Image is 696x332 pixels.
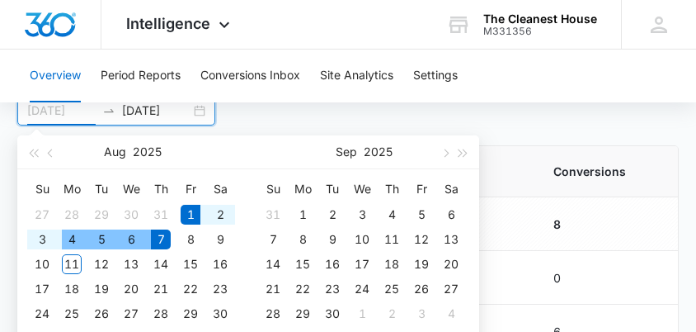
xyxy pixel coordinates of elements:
[62,254,82,274] div: 11
[263,254,283,274] div: 14
[317,252,347,277] td: 2025-09-16
[57,176,87,202] th: Mo
[87,176,116,202] th: Tu
[116,301,146,326] td: 2025-08-27
[87,252,116,277] td: 2025-08-12
[57,227,87,252] td: 2025-08-04
[205,277,235,301] td: 2025-08-23
[288,301,317,326] td: 2025-09-29
[146,202,176,227] td: 2025-07-31
[411,254,431,274] div: 19
[181,254,200,274] div: 15
[441,254,461,274] div: 20
[441,230,461,249] div: 13
[258,277,288,301] td: 2025-09-21
[62,205,82,225] div: 28
[92,254,111,274] div: 12
[347,202,377,227] td: 2025-09-03
[293,279,313,299] div: 22
[317,277,347,301] td: 2025-09-23
[121,205,141,225] div: 30
[258,227,288,252] td: 2025-09-07
[176,252,205,277] td: 2025-08-15
[151,205,171,225] div: 31
[151,279,171,299] div: 21
[121,230,141,249] div: 6
[32,230,52,249] div: 3
[377,176,407,202] th: Th
[413,50,458,102] button: Settings
[263,279,283,299] div: 21
[210,205,230,225] div: 2
[200,50,300,102] button: Conversions Inbox
[102,104,115,117] span: to
[293,230,313,249] div: 8
[258,301,288,326] td: 2025-09-28
[27,176,57,202] th: Su
[57,252,87,277] td: 2025-08-11
[377,301,407,326] td: 2025-10-02
[258,252,288,277] td: 2025-09-14
[288,176,317,202] th: Mo
[87,301,116,326] td: 2025-08-26
[146,252,176,277] td: 2025-08-14
[146,227,176,252] td: 2025-08-07
[151,254,171,274] div: 14
[411,279,431,299] div: 26
[320,50,393,102] button: Site Analytics
[181,230,200,249] div: 8
[27,202,57,227] td: 2025-07-27
[382,230,402,249] div: 11
[382,254,402,274] div: 18
[62,230,82,249] div: 4
[407,301,436,326] td: 2025-10-03
[101,50,181,102] button: Period Reports
[352,230,372,249] div: 10
[288,227,317,252] td: 2025-09-08
[436,176,466,202] th: Sa
[146,301,176,326] td: 2025-08-28
[258,176,288,202] th: Su
[57,202,87,227] td: 2025-07-28
[121,304,141,324] div: 27
[407,227,436,252] td: 2025-09-12
[317,202,347,227] td: 2025-09-02
[288,202,317,227] td: 2025-09-01
[205,227,235,252] td: 2025-08-09
[293,205,313,225] div: 1
[121,279,141,299] div: 20
[407,252,436,277] td: 2025-09-19
[436,301,466,326] td: 2025-10-04
[411,230,431,249] div: 12
[104,135,126,168] button: Aug
[92,205,111,225] div: 29
[92,279,111,299] div: 19
[210,304,230,324] div: 30
[92,304,111,324] div: 26
[32,254,52,274] div: 10
[377,202,407,227] td: 2025-09-04
[293,304,313,324] div: 29
[27,102,96,120] input: Start date
[293,254,313,274] div: 15
[347,301,377,326] td: 2025-10-01
[364,135,393,168] button: 2025
[122,102,190,120] input: End date
[146,277,176,301] td: 2025-08-21
[382,205,402,225] div: 4
[116,252,146,277] td: 2025-08-13
[352,205,372,225] div: 3
[352,279,372,299] div: 24
[263,230,283,249] div: 7
[181,304,200,324] div: 29
[347,176,377,202] th: We
[133,135,162,168] button: 2025
[377,277,407,301] td: 2025-09-25
[205,176,235,202] th: Sa
[176,277,205,301] td: 2025-08-22
[534,251,678,305] td: 0
[181,205,200,225] div: 1
[32,279,52,299] div: 17
[347,252,377,277] td: 2025-09-17
[483,12,597,26] div: account name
